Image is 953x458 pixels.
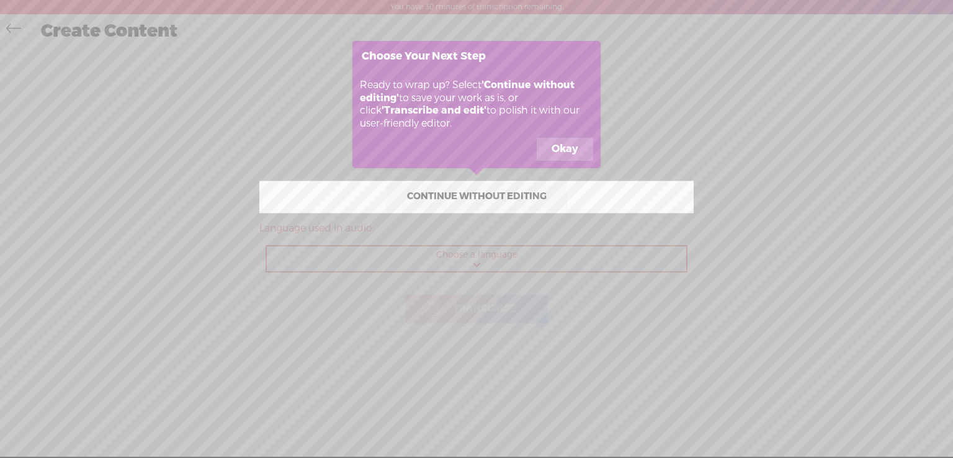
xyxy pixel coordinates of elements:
[352,71,601,138] div: Ready to wrap up? Select to save your work as is, or click to polish it with our user-friendly ed...
[362,50,591,62] h3: Choose Your Next Step
[537,138,593,161] button: Okay
[382,104,486,117] b: 'Transcribe and edit'
[394,188,560,205] span: Continue without editing
[360,78,575,104] b: 'Continue without editing'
